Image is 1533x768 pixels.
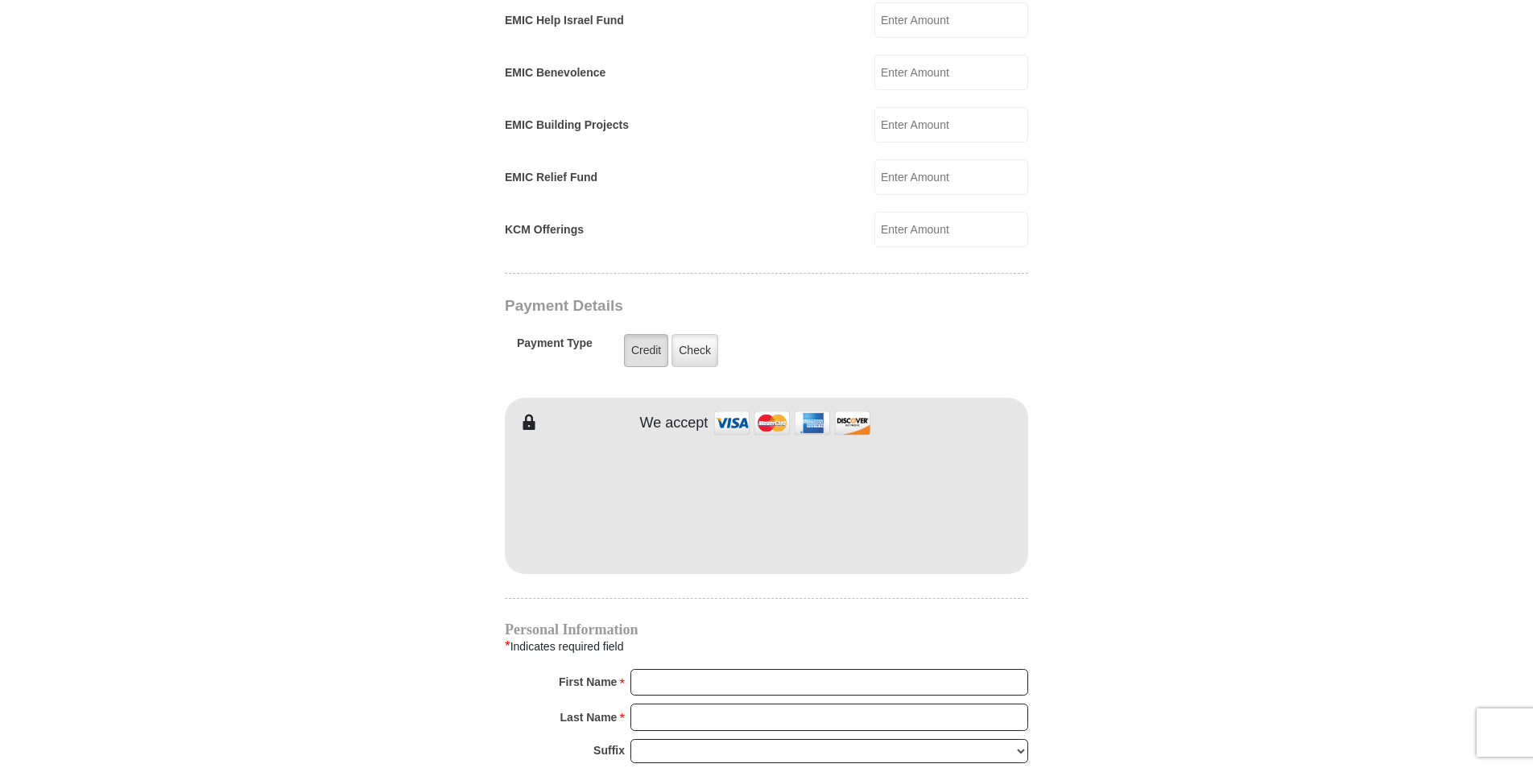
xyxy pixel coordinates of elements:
label: EMIC Help Israel Fund [505,12,624,29]
h4: Personal Information [505,623,1028,636]
label: EMIC Relief Fund [505,169,597,186]
strong: Suffix [593,739,625,762]
div: Indicates required field [505,636,1028,657]
label: Check [671,334,718,367]
label: Credit [624,334,668,367]
img: credit cards accepted [712,406,873,440]
label: EMIC Benevolence [505,64,605,81]
input: Enter Amount [874,107,1028,142]
input: Enter Amount [874,55,1028,90]
input: Enter Amount [874,159,1028,195]
strong: Last Name [560,706,618,729]
label: KCM Offerings [505,221,584,238]
h3: Payment Details [505,297,915,316]
input: Enter Amount [874,2,1028,38]
h4: We accept [640,415,709,432]
strong: First Name [559,671,617,693]
h5: Payment Type [517,337,593,358]
label: EMIC Building Projects [505,117,629,134]
input: Enter Amount [874,212,1028,247]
